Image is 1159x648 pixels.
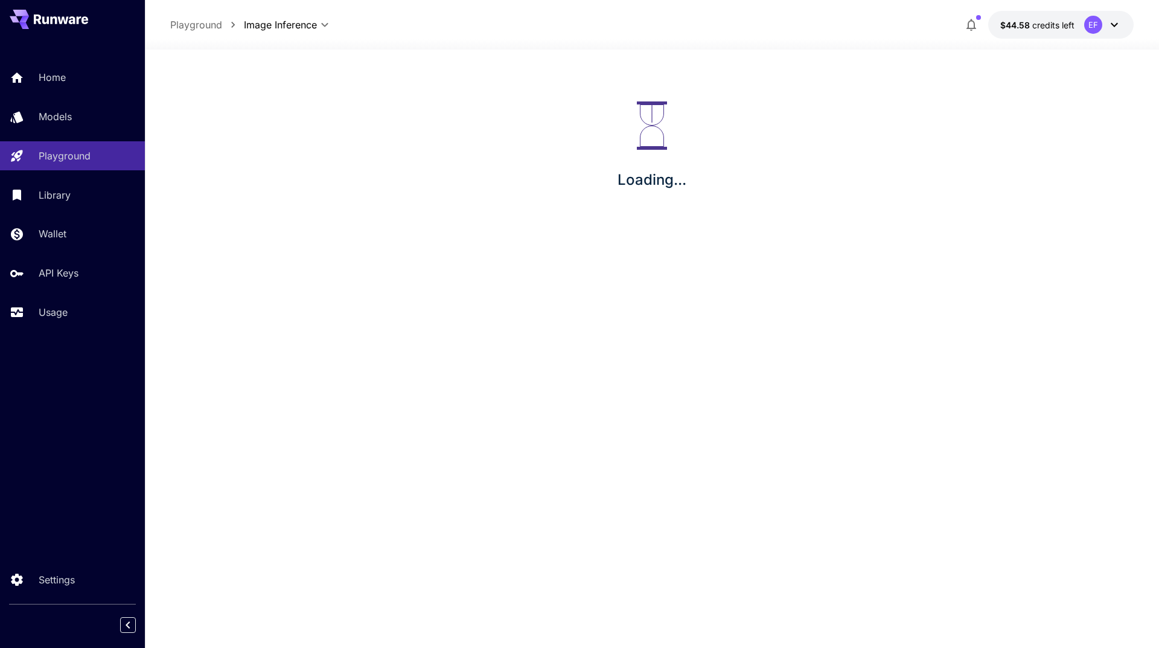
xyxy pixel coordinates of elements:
p: Usage [39,305,68,319]
div: Collapse sidebar [129,614,145,636]
p: Models [39,109,72,124]
span: credits left [1032,20,1074,30]
p: Loading... [618,169,686,191]
button: $44.57782EF [988,11,1134,39]
p: Wallet [39,226,66,241]
a: Playground [170,18,222,32]
p: Settings [39,573,75,587]
p: API Keys [39,266,78,280]
div: EF [1084,16,1102,34]
p: Library [39,188,71,202]
span: $44.58 [1000,20,1032,30]
nav: breadcrumb [170,18,244,32]
p: Home [39,70,66,85]
button: Collapse sidebar [120,617,136,633]
div: $44.57782 [1000,19,1074,31]
p: Playground [39,149,91,163]
span: Image Inference [244,18,317,32]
